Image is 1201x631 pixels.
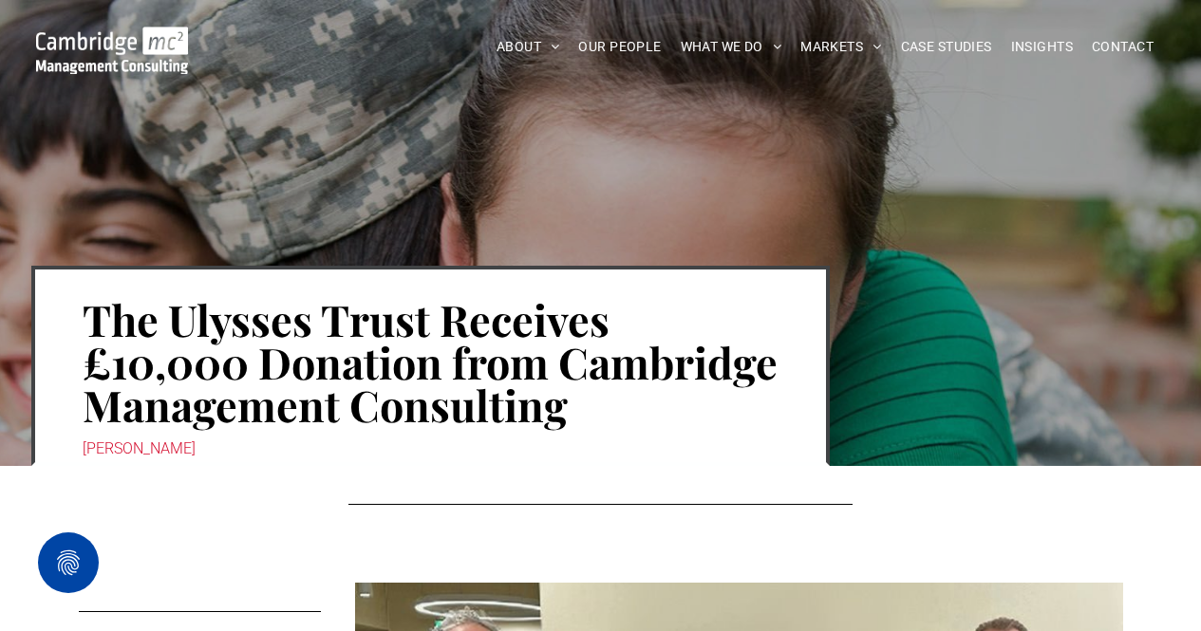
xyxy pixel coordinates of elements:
div: [PERSON_NAME] [83,436,779,462]
a: ABOUT [487,32,570,62]
a: INSIGHTS [1002,32,1082,62]
a: WHAT WE DO [671,32,792,62]
a: CASE STUDIES [891,32,1002,62]
a: Your Business Transformed | Cambridge Management Consulting [36,29,189,49]
img: Go to Homepage [36,27,189,74]
a: OUR PEOPLE [569,32,670,62]
h1: The Ulysses Trust Receives £10,000 Donation from Cambridge Management Consulting [83,296,779,428]
a: MARKETS [791,32,891,62]
a: CONTACT [1082,32,1163,62]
